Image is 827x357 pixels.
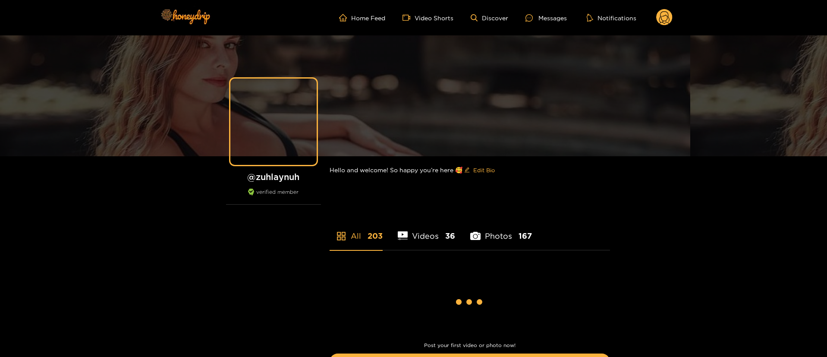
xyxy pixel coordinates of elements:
[336,231,346,241] span: appstore
[470,211,532,250] li: Photos
[339,14,385,22] a: Home Feed
[464,167,470,174] span: edit
[339,14,351,22] span: home
[226,189,321,205] div: verified member
[473,166,495,174] span: Edit Bio
[330,211,383,250] li: All
[402,14,453,22] a: Video Shorts
[445,231,455,241] span: 36
[525,13,567,23] div: Messages
[471,14,508,22] a: Discover
[330,156,610,184] div: Hello and welcome! So happy you’re here 🥰
[330,342,610,348] p: Post your first video or photo now!
[519,231,532,241] span: 167
[398,211,456,250] li: Videos
[584,13,639,22] button: Notifications
[462,163,497,177] button: editEdit Bio
[402,14,415,22] span: video-camera
[226,171,321,182] h1: @ zuhlaynuh
[368,231,383,241] span: 203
